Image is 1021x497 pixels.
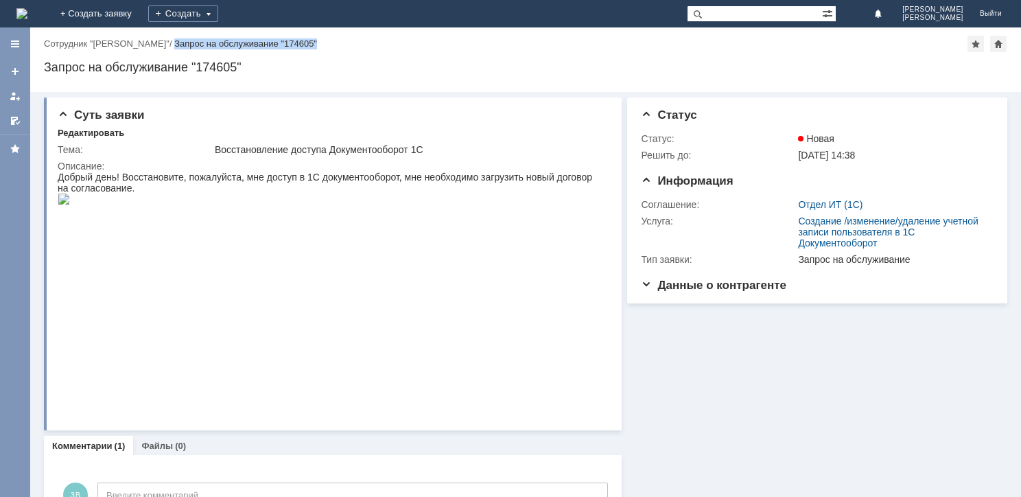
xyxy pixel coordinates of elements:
div: Решить до: [641,150,795,161]
span: [PERSON_NAME] [902,14,963,22]
div: Описание: [58,161,605,172]
a: Мои заявки [4,85,26,107]
div: Статус: [641,133,795,144]
span: Расширенный поиск [822,6,836,19]
div: Запрос на обслуживание "174605" [44,60,1007,74]
a: Создание /изменение/удаление учетной записи пользователя в 1С Документооборот [798,216,978,248]
div: Редактировать [58,128,124,139]
div: (1) [115,441,126,451]
span: Новая [798,133,834,144]
span: [DATE] 14:38 [798,150,855,161]
div: Запрос на обслуживание "174605" [174,38,317,49]
div: Тип заявки: [641,254,795,265]
div: Восстановление доступа Документооборот 1С [215,144,602,155]
div: Добавить в избранное [967,36,984,52]
img: logo [16,8,27,19]
span: Данные о контрагенте [641,279,786,292]
a: Файлы [141,441,173,451]
span: Суть заявки [58,108,144,122]
a: Отдел ИТ (1С) [798,199,862,210]
span: Информация [641,174,733,187]
span: Статус [641,108,696,122]
a: Мои согласования [4,110,26,132]
div: / [44,38,174,49]
span: [PERSON_NAME] [902,5,963,14]
div: (0) [175,441,186,451]
a: Комментарии [52,441,113,451]
div: Тема: [58,144,212,155]
div: Запрос на обслуживание [798,254,987,265]
a: Создать заявку [4,60,26,82]
div: Соглашение: [641,199,795,210]
a: Сотрудник "[PERSON_NAME]" [44,38,169,49]
div: Услуга: [641,216,795,227]
a: Перейти на домашнюю страницу [16,8,27,19]
div: Сделать домашней страницей [990,36,1007,52]
div: Создать [148,5,218,22]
